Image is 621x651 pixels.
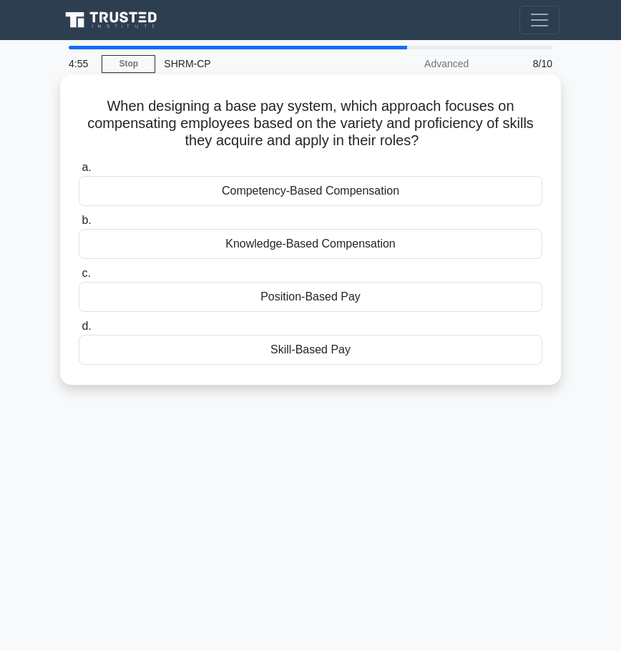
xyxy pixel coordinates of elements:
[102,55,155,73] a: Stop
[155,49,352,78] div: SHRM-CP
[79,282,542,312] div: Position-Based Pay
[82,161,91,173] span: a.
[79,176,542,206] div: Competency-Based Compensation
[519,6,559,34] button: Toggle navigation
[82,320,91,332] span: d.
[77,97,544,150] h5: When designing a base pay system, which approach focuses on compensating employees based on the v...
[82,214,91,226] span: b.
[79,335,542,365] div: Skill-Based Pay
[60,49,102,78] div: 4:55
[352,49,477,78] div: Advanced
[82,267,90,279] span: c.
[79,229,542,259] div: Knowledge-Based Compensation
[477,49,561,78] div: 8/10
